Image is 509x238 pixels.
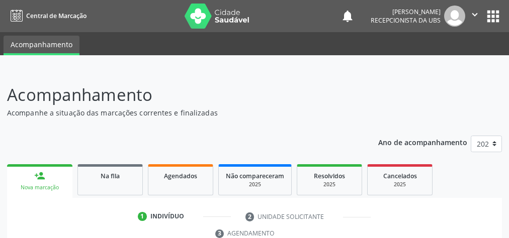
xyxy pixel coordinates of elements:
div: person_add [34,170,45,181]
span: Na fila [101,172,120,180]
div: Nova marcação [14,184,65,191]
div: 1 [138,212,147,221]
p: Ano de acompanhamento [378,136,467,148]
span: Cancelados [383,172,417,180]
div: Indivíduo [150,212,184,221]
img: img [444,6,465,27]
button:  [465,6,484,27]
p: Acompanhamento [7,82,354,107]
span: Recepcionista da UBS [371,16,441,25]
a: Acompanhamento [4,36,79,55]
div: 2025 [226,181,284,188]
div: 2025 [304,181,355,188]
div: [PERSON_NAME] [371,8,441,16]
button: apps [484,8,502,25]
div: 2025 [375,181,425,188]
span: Não compareceram [226,172,284,180]
span: Agendados [164,172,197,180]
span: Resolvidos [314,172,345,180]
i:  [469,9,480,20]
a: Central de Marcação [7,8,87,24]
span: Central de Marcação [26,12,87,20]
button: notifications [341,9,355,23]
p: Acompanhe a situação das marcações correntes e finalizadas [7,107,354,118]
